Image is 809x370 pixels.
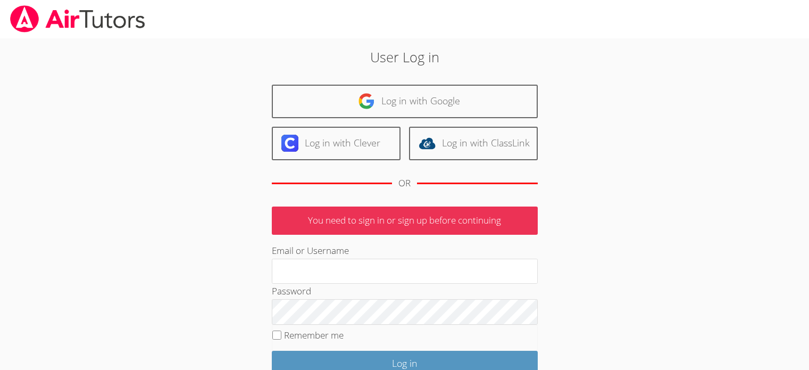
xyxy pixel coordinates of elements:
img: clever-logo-6eab21bc6e7a338710f1a6ff85c0baf02591cd810cc4098c63d3a4b26e2feb20.svg [281,135,298,152]
label: Email or Username [272,244,349,257]
a: Log in with Google [272,85,538,118]
p: You need to sign in or sign up before continuing [272,207,538,235]
a: Log in with Clever [272,127,401,160]
img: classlink-logo-d6bb404cc1216ec64c9a2012d9dc4662098be43eaf13dc465df04b49fa7ab582.svg [419,135,436,152]
div: OR [398,176,411,191]
label: Remember me [284,329,344,341]
img: google-logo-50288ca7cdecda66e5e0955fdab243c47b7ad437acaf1139b6f446037453330a.svg [358,93,375,110]
a: Log in with ClassLink [409,127,538,160]
img: airtutors_banner-c4298cdbf04f3fff15de1276eac7730deb9818008684d7c2e4769d2f7ddbe033.png [9,5,146,32]
label: Password [272,285,311,297]
h2: User Log in [186,47,623,67]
